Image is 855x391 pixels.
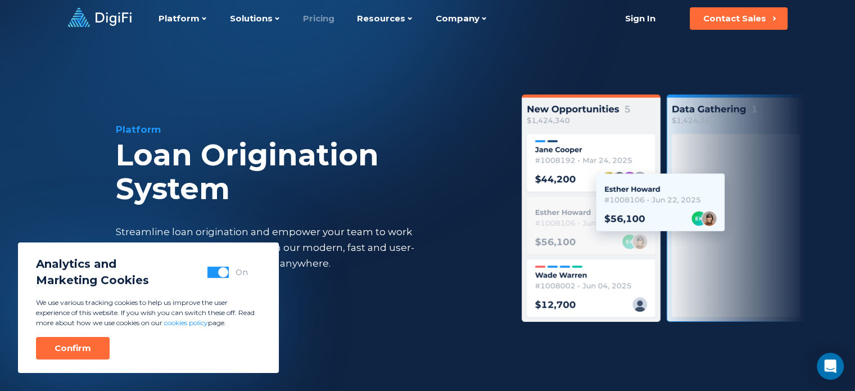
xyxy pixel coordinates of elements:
button: Confirm [36,337,110,359]
button: Contact Sales [690,7,788,30]
p: We use various tracking cookies to help us improve the user experience of this website. If you wi... [36,298,261,328]
div: Confirm [55,343,91,354]
a: cookies policy [164,318,208,327]
span: Analytics and [36,256,149,272]
div: Streamline loan origination and empower your team to work efficiently and collaboratively with ou... [116,224,435,271]
span: Marketing Cookies [36,272,149,289]
div: Contact Sales [703,13,766,24]
div: Platform [116,123,494,136]
div: On [236,267,248,278]
div: Open Intercom Messenger [817,353,844,380]
div: Loan Origination System [116,138,494,206]
a: Sign In [612,7,669,30]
